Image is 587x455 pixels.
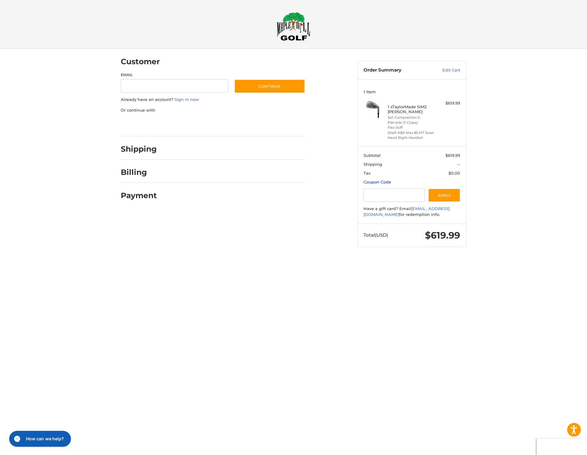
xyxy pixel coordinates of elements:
[234,79,305,93] button: Continue
[364,188,425,202] input: Gift Certificate or Coupon Code
[364,232,388,238] span: Total (USD)
[175,97,199,102] a: Sign in now
[457,162,460,167] span: --
[121,168,157,177] h2: Billing
[121,72,228,78] label: Email
[364,67,429,73] h3: Order Summary
[445,153,460,158] span: $619.99
[277,12,310,41] img: Maple Hill Golf
[121,107,305,113] p: Or continue with
[388,104,434,114] h4: 1 x TaylorMade SIM2 [PERSON_NAME]
[6,429,73,449] iframe: Gorgias live chat messenger
[364,153,381,158] span: Subtotal
[429,67,460,73] a: Edit Cart
[121,57,160,66] h2: Customer
[364,206,460,218] div: Have a gift card? Email for redemption info.
[388,135,434,140] li: Hand Right-Handed
[222,119,268,130] iframe: PayPal-venmo
[388,125,434,130] li: Flex Stiff
[364,171,371,176] span: Tax
[436,100,460,106] div: $619.99
[449,171,460,176] span: $0.00
[121,97,305,103] p: Already have an account?
[428,188,460,202] button: Apply
[364,89,460,94] h3: 1 Item
[171,119,216,130] iframe: PayPal-paylater
[425,230,460,241] span: $619.99
[364,179,391,184] a: Coupon Code
[537,438,587,455] iframe: Google Customer Reviews
[121,144,157,154] h2: Shipping
[119,119,164,130] iframe: PayPal-paypal
[388,115,434,125] li: Set Composition 5-PW+AW (7 Clubs)
[388,130,434,135] li: Shaft KBS Max 85 MT Steel
[364,162,382,167] span: Shipping
[121,191,157,200] h2: Payment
